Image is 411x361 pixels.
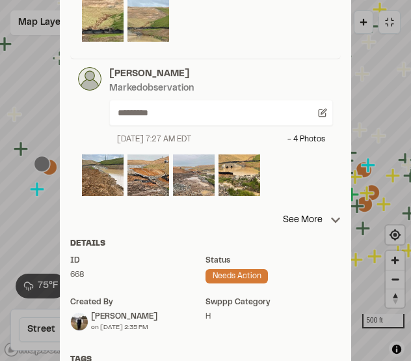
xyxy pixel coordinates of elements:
div: [PERSON_NAME] [91,311,157,323]
div: Details [70,238,341,250]
div: H [205,311,341,323]
div: - 4 Photo s [287,134,325,145]
div: Marked observation [109,81,194,96]
div: swppp category [205,296,341,308]
div: needs action [205,269,268,283]
div: ID [70,255,205,267]
img: file [127,154,169,196]
div: Created by [70,296,205,308]
img: Edwin Stadsvold [71,313,88,330]
img: file [219,154,260,196]
p: [PERSON_NAME] [109,67,333,81]
div: on [DATE] 2:35 PM [91,323,157,332]
img: file [82,154,124,196]
div: 668 [70,269,205,281]
p: See More [283,213,341,227]
div: [DATE] 7:27 AM EDT [117,134,191,145]
img: photo [78,67,101,91]
div: Status [205,255,341,267]
img: file [173,154,215,196]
